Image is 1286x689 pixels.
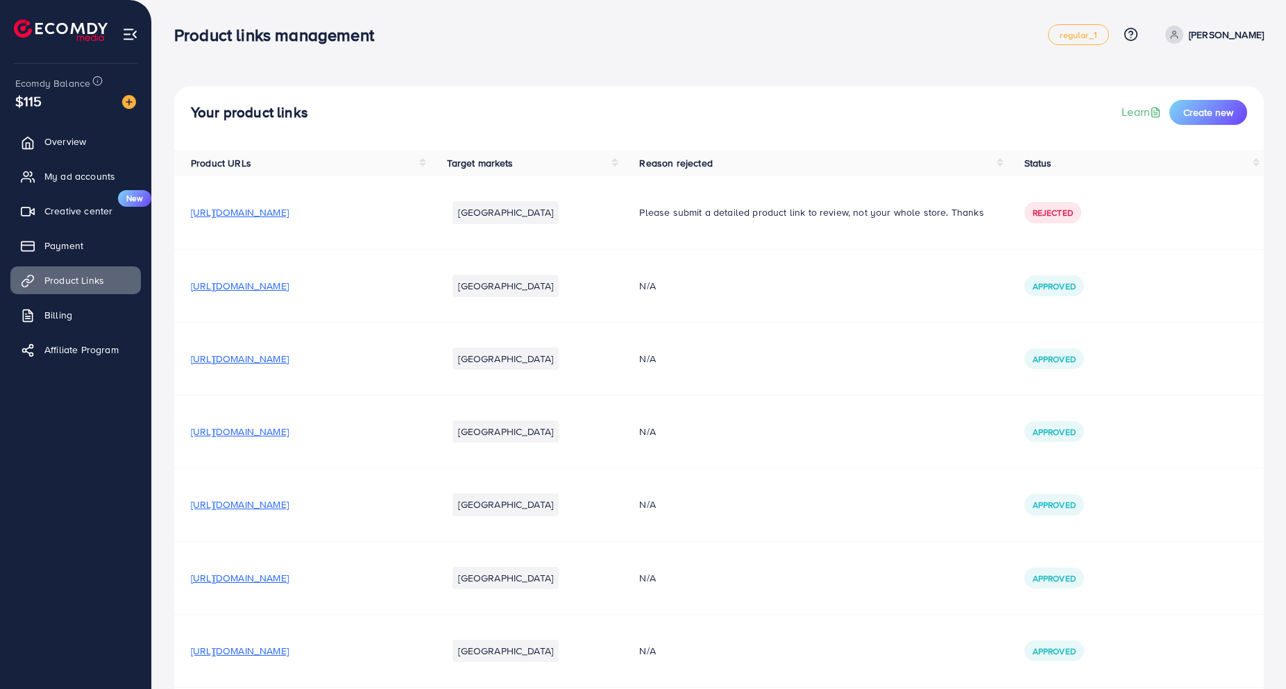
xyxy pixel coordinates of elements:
span: Status [1024,156,1052,170]
span: Payment [44,239,83,253]
span: regular_1 [1060,31,1097,40]
a: Payment [10,232,141,260]
span: Billing [44,308,72,322]
span: [URL][DOMAIN_NAME] [191,425,289,439]
img: menu [122,26,138,42]
li: [GEOGRAPHIC_DATA] [452,567,559,589]
a: Affiliate Program [10,336,141,364]
span: N/A [639,425,655,439]
a: Overview [10,128,141,155]
a: Learn [1122,104,1164,120]
span: [URL][DOMAIN_NAME] [191,571,289,585]
h4: Your product links [191,104,308,121]
span: [URL][DOMAIN_NAME] [191,644,289,658]
span: Approved [1033,426,1076,438]
span: Approved [1033,280,1076,292]
h3: Product links management [174,25,385,45]
span: [URL][DOMAIN_NAME] [191,205,289,219]
img: logo [14,19,108,41]
li: [GEOGRAPHIC_DATA] [452,201,559,223]
span: Approved [1033,499,1076,511]
span: Affiliate Program [44,343,119,357]
span: N/A [639,644,655,658]
span: N/A [639,571,655,585]
a: Creative centerNew [10,197,141,225]
span: Product Links [44,273,104,287]
span: Target markets [447,156,513,170]
span: [URL][DOMAIN_NAME] [191,352,289,366]
span: N/A [639,497,655,511]
span: Approved [1033,645,1076,657]
li: [GEOGRAPHIC_DATA] [452,493,559,516]
span: My ad accounts [44,169,115,183]
li: [GEOGRAPHIC_DATA] [452,348,559,370]
span: New [118,190,151,207]
a: regular_1 [1048,24,1108,45]
p: [PERSON_NAME] [1189,26,1264,43]
a: Product Links [10,266,141,294]
span: Reason rejected [639,156,712,170]
span: N/A [639,352,655,366]
a: Billing [10,301,141,329]
p: Please submit a detailed product link to review, not your whole store. Thanks [639,204,990,221]
iframe: Chat [1227,627,1276,679]
span: [URL][DOMAIN_NAME] [191,279,289,293]
span: Approved [1033,572,1076,584]
span: Product URLs [191,156,251,170]
span: Ecomdy Balance [15,76,90,90]
li: [GEOGRAPHIC_DATA] [452,420,559,443]
span: Overview [44,135,86,148]
span: Approved [1033,353,1076,365]
li: [GEOGRAPHIC_DATA] [452,275,559,297]
button: Create new [1169,100,1247,125]
span: Rejected [1033,207,1073,219]
a: My ad accounts [10,162,141,190]
img: image [122,95,136,109]
span: $115 [15,91,42,111]
span: Create new [1183,105,1233,119]
span: N/A [639,279,655,293]
li: [GEOGRAPHIC_DATA] [452,640,559,662]
a: [PERSON_NAME] [1160,26,1264,44]
span: Creative center [44,204,112,218]
span: [URL][DOMAIN_NAME] [191,497,289,511]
